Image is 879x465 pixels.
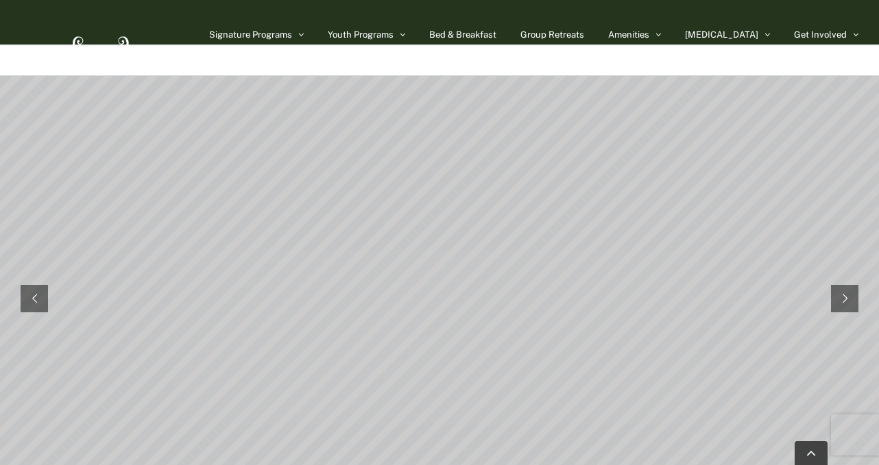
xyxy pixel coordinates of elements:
span: Signature Programs [209,30,292,39]
img: White Sulphur Springs Logo [21,21,178,86]
span: Youth Programs [328,30,394,39]
span: Bed & Breakfast [429,30,496,39]
span: Group Retreats [520,30,584,39]
span: Get Involved [794,30,847,39]
span: [MEDICAL_DATA] [685,30,758,39]
span: Amenities [608,30,649,39]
